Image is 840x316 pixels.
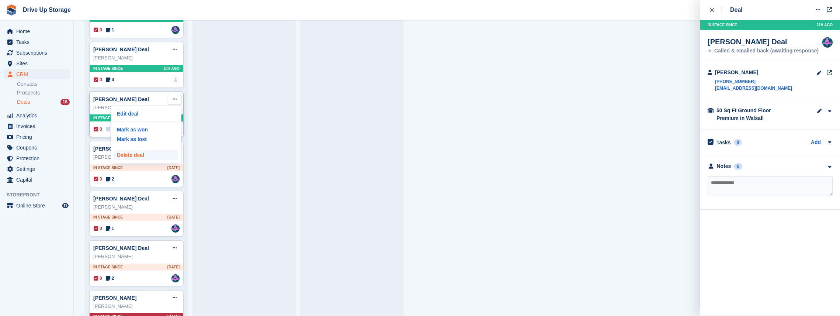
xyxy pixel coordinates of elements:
a: menu [4,37,70,47]
span: 20H AGO [163,66,180,71]
a: menu [4,175,70,185]
a: menu [4,121,70,131]
span: [DATE] [167,165,180,171]
a: Preview store [61,201,70,210]
a: menu [4,110,70,121]
img: deal-assignee-blank [171,76,180,84]
a: Add [811,138,821,147]
span: Capital [16,175,60,185]
span: Home [16,26,60,37]
a: menu [4,142,70,153]
img: Andy [822,37,833,48]
div: [PERSON_NAME] [93,303,180,310]
span: 0 [106,126,114,133]
a: menu [4,69,70,79]
span: Storefront [7,191,73,199]
span: Protection [16,153,60,164]
span: [DATE] [167,214,180,220]
span: 0 [94,176,102,182]
span: Deals [17,99,30,106]
a: Contacts [17,80,70,87]
div: 50 Sq Ft Ground Floor Premium in Walsall [716,107,790,122]
div: [PERSON_NAME] [93,154,180,161]
span: Coupons [16,142,60,153]
a: [PERSON_NAME] [93,295,136,301]
a: Delete deal [114,150,178,160]
span: Tasks [16,37,60,47]
div: [PERSON_NAME] [93,253,180,260]
a: [PERSON_NAME] Deal [93,96,149,102]
a: [PERSON_NAME] Deal [93,146,149,152]
span: 1 [106,225,114,232]
span: 0 [94,225,102,232]
a: menu [4,132,70,142]
div: [PERSON_NAME] Deal [708,37,819,46]
a: [PERSON_NAME] Deal [93,196,149,202]
a: Mark as lost [114,134,178,144]
a: Edit deal [114,109,178,118]
a: Mark as won [114,125,178,134]
span: 0 [94,126,102,133]
span: 21H AGO [816,22,833,28]
a: menu [4,58,70,69]
div: [PERSON_NAME] [93,203,180,211]
span: In stage since [93,214,123,220]
a: [PHONE_NUMBER] [715,78,792,85]
img: Andy [171,274,180,282]
span: Settings [16,164,60,174]
span: Sites [16,58,60,69]
div: Called & emailed back (awaiting response) [708,48,819,54]
a: menu [4,200,70,211]
span: In stage since [93,66,123,71]
span: 0 [94,76,102,83]
span: In stage since [708,22,737,28]
a: Drive Up Storage [20,4,74,16]
span: CRM [16,69,60,79]
div: 0 [734,163,742,170]
a: [PERSON_NAME] Deal [93,245,149,251]
span: 4 [106,76,114,83]
span: Online Store [16,200,60,211]
span: Invoices [16,121,60,131]
a: menu [4,26,70,37]
div: [PERSON_NAME] [715,69,792,76]
div: [PERSON_NAME] [93,54,180,62]
div: Deal [730,6,743,14]
img: Andy [171,26,180,34]
a: Andy [171,224,180,233]
span: 0 [94,275,102,282]
span: 0 [94,27,102,33]
a: Deals 18 [17,98,70,106]
a: Andy [171,175,180,183]
span: In stage since [93,165,123,171]
div: [PERSON_NAME] [93,104,180,111]
a: menu [4,164,70,174]
span: Pricing [16,132,60,142]
span: 1 [106,27,114,33]
span: 2 [106,275,114,282]
span: Prospects [17,89,40,96]
img: stora-icon-8386f47178a22dfd0bd8f6a31ec36ba5ce8667c1dd55bd0f319d3a0aa187defe.svg [6,4,17,16]
a: Prospects [17,89,70,97]
div: 0 [734,139,742,146]
span: 2 [106,176,114,182]
a: [PERSON_NAME] Deal [93,47,149,52]
div: 18 [60,99,70,105]
span: In stage since [93,115,123,121]
span: [DATE] [167,264,180,270]
h2: Tasks [716,139,731,146]
a: [EMAIL_ADDRESS][DOMAIN_NAME] [715,85,792,92]
span: Analytics [16,110,60,121]
span: In stage since [93,264,123,270]
span: Subscriptions [16,48,60,58]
